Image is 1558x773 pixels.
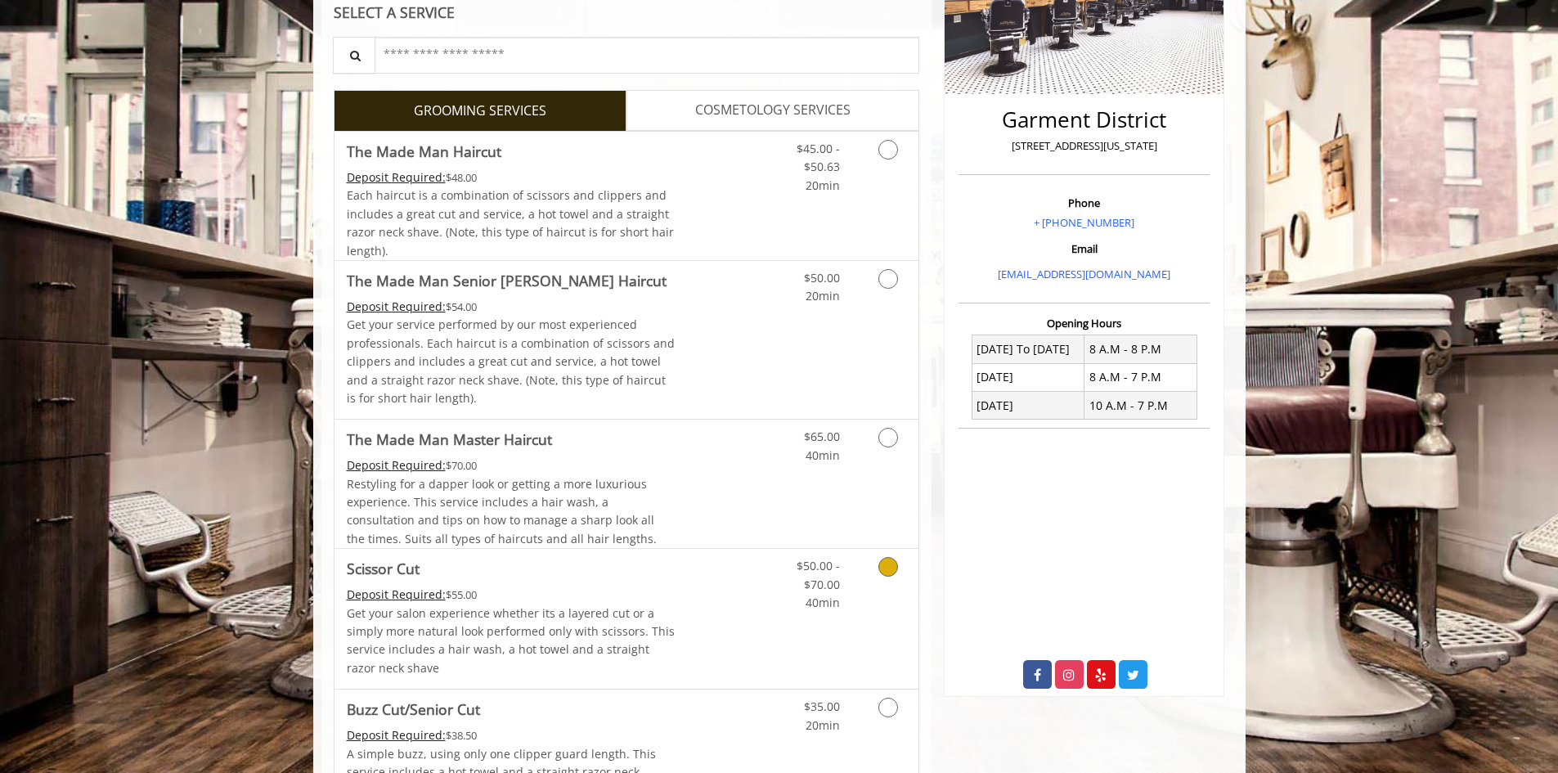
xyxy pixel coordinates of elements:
[347,269,667,292] b: The Made Man Senior [PERSON_NAME] Haircut
[806,717,840,733] span: 20min
[347,456,676,474] div: $70.00
[959,317,1210,329] h3: Opening Hours
[1034,215,1134,230] a: + [PHONE_NUMBER]
[347,604,676,678] p: Get your salon experience whether its a layered cut or a simply more natural look performed only ...
[347,586,676,604] div: $55.00
[972,363,1084,391] td: [DATE]
[804,429,840,444] span: $65.00
[806,447,840,463] span: 40min
[804,270,840,285] span: $50.00
[963,197,1206,209] h3: Phone
[1084,335,1197,363] td: 8 A.M - 8 P.M
[347,476,657,546] span: Restyling for a dapper look or getting a more luxurious experience. This service includes a hair ...
[806,595,840,610] span: 40min
[972,335,1084,363] td: [DATE] To [DATE]
[333,37,375,74] button: Service Search
[804,699,840,714] span: $35.00
[347,299,446,314] span: This service needs some Advance to be paid before we block your appointment
[347,169,676,187] div: $48.00
[347,726,676,744] div: $38.50
[963,108,1206,132] h2: Garment District
[347,316,676,407] p: Get your service performed by our most experienced professionals. Each haircut is a combination o...
[963,137,1206,155] p: [STREET_ADDRESS][US_STATE]
[347,586,446,602] span: This service needs some Advance to be paid before we block your appointment
[347,557,420,580] b: Scissor Cut
[347,169,446,185] span: This service needs some Advance to be paid before we block your appointment
[797,141,840,174] span: $45.00 - $50.63
[797,558,840,591] span: $50.00 - $70.00
[347,698,480,721] b: Buzz Cut/Senior Cut
[347,457,446,473] span: This service needs some Advance to be paid before we block your appointment
[963,243,1206,254] h3: Email
[347,187,674,258] span: Each haircut is a combination of scissors and clippers and includes a great cut and service, a ho...
[414,101,546,122] span: GROOMING SERVICES
[347,140,501,163] b: The Made Man Haircut
[347,298,676,316] div: $54.00
[1084,392,1197,420] td: 10 A.M - 7 P.M
[998,267,1170,281] a: [EMAIL_ADDRESS][DOMAIN_NAME]
[806,288,840,303] span: 20min
[1084,363,1197,391] td: 8 A.M - 7 P.M
[806,178,840,193] span: 20min
[347,727,446,743] span: This service needs some Advance to be paid before we block your appointment
[347,428,552,451] b: The Made Man Master Haircut
[972,392,1084,420] td: [DATE]
[334,5,920,20] div: SELECT A SERVICE
[695,100,851,121] span: COSMETOLOGY SERVICES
